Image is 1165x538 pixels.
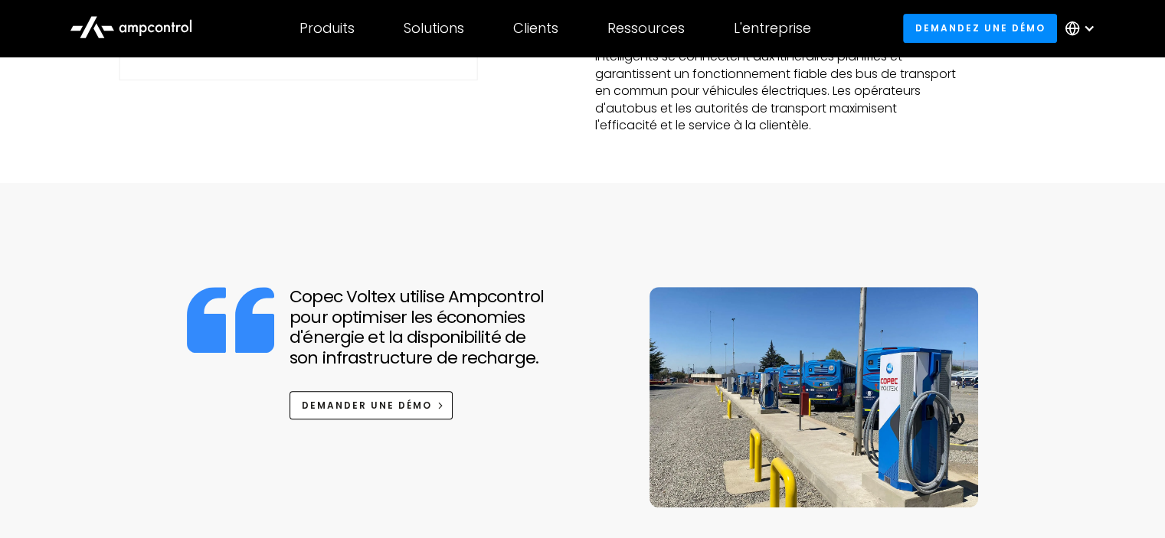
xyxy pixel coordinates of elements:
h2: Copec Voltex utilise Ampcontrol pour optimiser les économies d'énergie et la disponibilité de son... [290,287,625,368]
a: DEMANDER UNE DÉMO [290,391,453,419]
div: Solutions [404,20,464,37]
div: Clients [513,20,558,37]
div: Ressources [607,20,685,37]
div: L'entreprise [734,20,811,37]
img: icône de citation [187,287,274,353]
div: Produits [299,20,355,37]
span: DEMANDER UNE DÉMO [302,399,432,412]
a: Demandez une démo [903,14,1057,42]
img: Electric bus operation with smart charging [650,287,978,507]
